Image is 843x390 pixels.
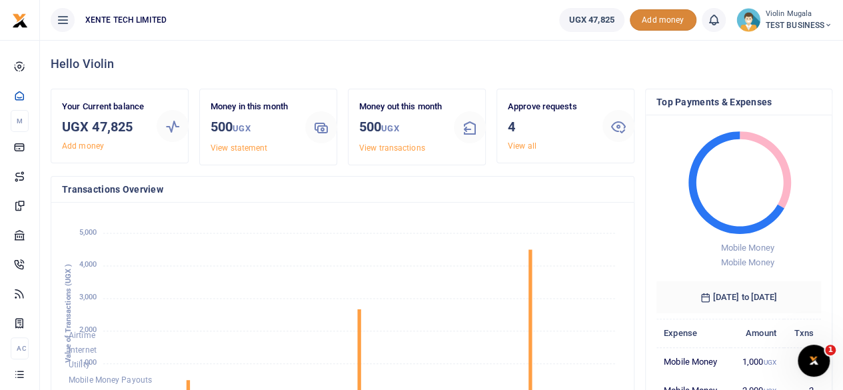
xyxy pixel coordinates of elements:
small: UGX [381,123,399,133]
span: Add money [630,9,696,31]
tspan: 2,000 [79,325,97,334]
img: profile-user [736,8,760,32]
span: 1 [825,345,836,355]
td: 1 [784,347,821,376]
img: logo-small [12,13,28,29]
small: Violin Mugala [766,9,832,20]
a: View all [508,141,536,151]
span: Mobile Money [720,257,774,267]
li: M [11,110,29,132]
span: Internet [69,345,97,355]
tspan: 5,000 [79,228,97,237]
li: Toup your wallet [630,9,696,31]
a: View transactions [359,143,425,153]
td: 1,000 [730,347,784,376]
p: Approve requests [508,100,592,114]
span: Mobile Money [720,243,774,253]
a: View statement [211,143,267,153]
span: UGX 47,825 [569,13,614,27]
h3: 4 [508,117,592,137]
th: Amount [730,319,784,347]
h3: UGX 47,825 [62,117,146,137]
a: profile-user Violin Mugala TEST BUSINESS [736,8,832,32]
span: Airtime [69,331,95,340]
tspan: 1,000 [79,358,97,367]
h4: Hello Violin [51,57,832,71]
tspan: 4,000 [79,261,97,269]
h4: Top Payments & Expenses [656,95,821,109]
h3: 500 [211,117,295,139]
p: Money in this month [211,100,295,114]
th: Txns [784,319,821,347]
span: Utility [69,361,90,370]
a: Add money [62,141,104,151]
small: UGX [233,123,250,133]
li: Wallet ballance [554,8,630,32]
span: Mobile Money Payouts [69,375,152,385]
span: XENTE TECH LIMITED [80,14,172,26]
th: Expense [656,319,730,347]
a: UGX 47,825 [559,8,624,32]
a: logo-small logo-large logo-large [12,15,28,25]
text: Value of Transactions (UGX ) [64,264,73,363]
h3: 500 [359,117,443,139]
li: Ac [11,337,29,359]
a: Add money [630,14,696,24]
small: UGX [763,359,776,366]
h6: [DATE] to [DATE] [656,281,821,313]
td: Mobile Money [656,347,730,376]
span: TEST BUSINESS [766,19,832,31]
p: Money out this month [359,100,443,114]
p: Your Current balance [62,100,146,114]
iframe: Intercom live chat [798,345,830,377]
h4: Transactions Overview [62,182,623,197]
tspan: 3,000 [79,293,97,302]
